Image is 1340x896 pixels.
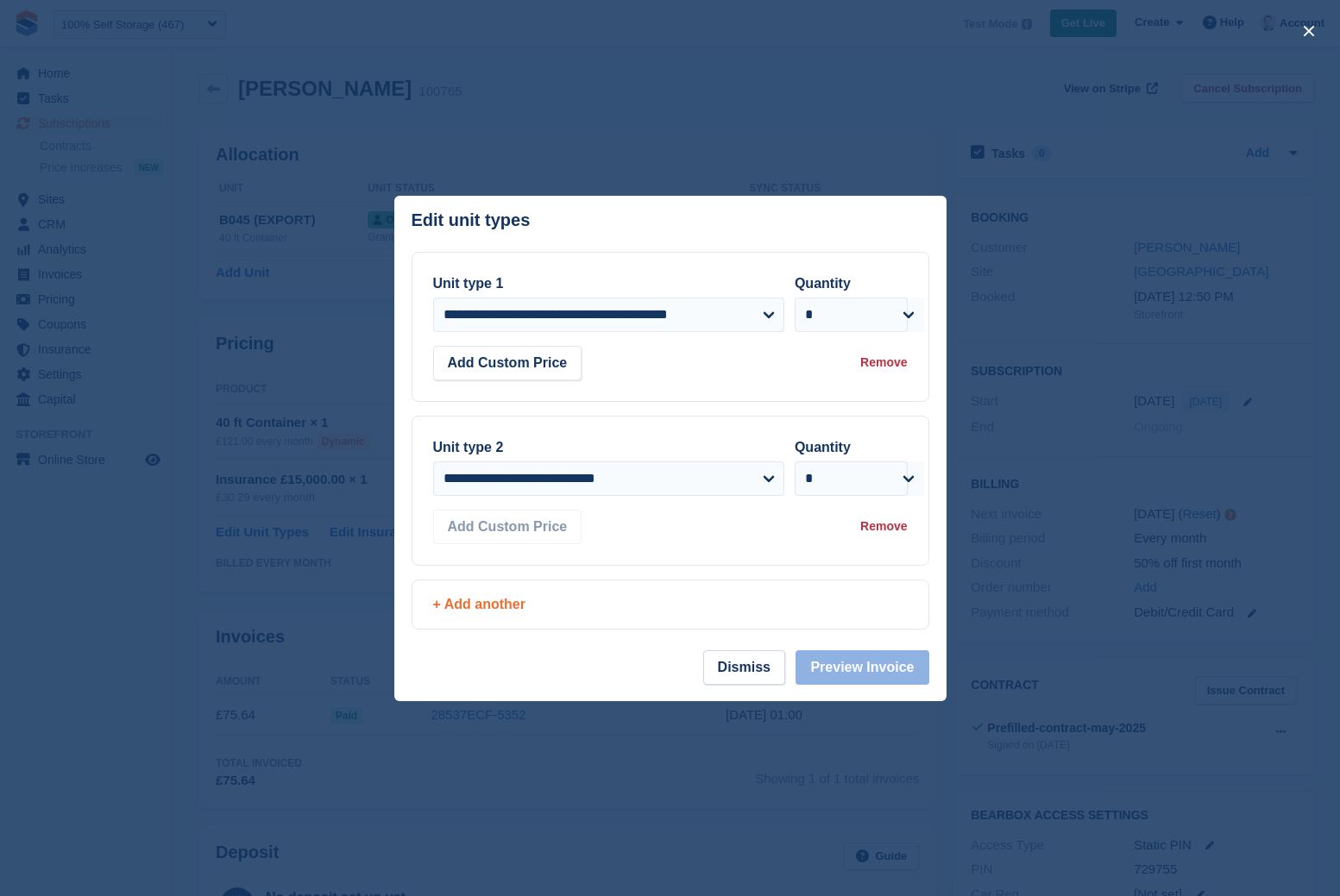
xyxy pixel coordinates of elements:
[412,210,531,230] p: Edit unit types
[795,440,851,454] label: Quantity
[860,354,907,372] div: Remove
[433,346,582,380] button: Add Custom Price
[795,276,851,291] label: Quantity
[796,650,928,685] button: Preview Invoice
[433,276,504,291] label: Unit type 1
[433,440,504,454] label: Unit type 2
[433,594,908,615] div: + Add another
[433,510,582,544] button: Add Custom Price
[703,650,785,685] button: Dismiss
[412,580,929,630] a: + Add another
[860,517,907,536] div: Remove
[1295,17,1323,45] button: close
